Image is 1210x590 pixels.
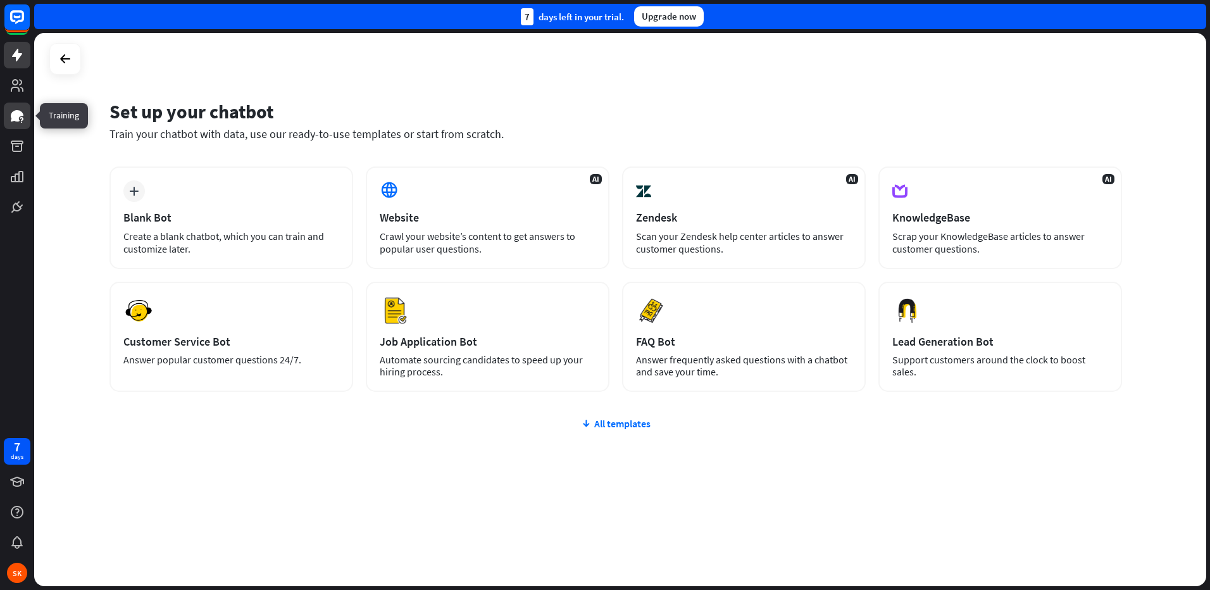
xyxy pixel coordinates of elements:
[1102,174,1114,184] span: AI
[109,127,1122,141] div: Train your chatbot with data, use our ready-to-use templates or start from scratch.
[636,210,852,225] div: Zendesk
[109,99,1122,123] div: Set up your chatbot
[7,563,27,583] div: SK
[109,417,1122,430] div: All templates
[123,354,339,366] div: Answer popular customer questions 24/7.
[123,334,339,349] div: Customer Service Bot
[636,354,852,378] div: Answer frequently asked questions with a chatbot and save your time.
[590,174,602,184] span: AI
[14,441,20,453] div: 7
[892,210,1108,225] div: KnowledgeBase
[129,187,139,196] i: plus
[123,230,339,255] div: Create a blank chatbot, which you can train and customize later.
[892,334,1108,349] div: Lead Generation Bot
[636,230,852,255] div: Scan your Zendesk help center articles to answer customer questions.
[380,230,596,255] div: Crawl your website’s content to get answers to popular user questions.
[846,174,858,184] span: AI
[380,354,596,378] div: Automate sourcing candidates to speed up your hiring process.
[521,8,533,25] div: 7
[380,210,596,225] div: Website
[123,210,339,225] div: Blank Bot
[521,8,624,25] div: days left in your trial.
[634,6,704,27] div: Upgrade now
[10,5,48,43] button: Open LiveChat chat widget
[636,334,852,349] div: FAQ Bot
[380,334,596,349] div: Job Application Bot
[4,438,30,465] a: 7 days
[892,230,1108,255] div: Scrap your KnowledgeBase articles to answer customer questions.
[892,354,1108,378] div: Support customers around the clock to boost sales.
[11,453,23,461] div: days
